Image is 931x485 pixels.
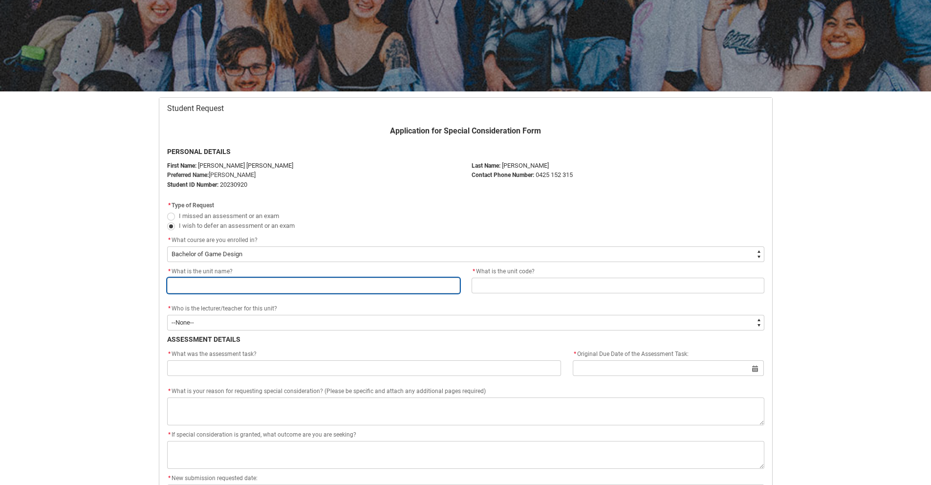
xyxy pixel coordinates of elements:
[167,181,218,188] strong: Student ID Number:
[209,171,256,178] span: [PERSON_NAME]
[167,431,356,438] span: If special consideration is granted, what outcome are you are seeking?
[168,388,171,395] abbr: required
[167,172,209,178] strong: Preferred Name:
[167,162,196,169] strong: First Name:
[167,335,240,343] b: ASSESSMENT DETAILS
[172,305,277,312] span: Who is the lecturer/teacher for this unit?
[536,171,573,178] span: 0425 152 315
[179,212,279,220] span: I missed an assessment or an exam
[172,202,214,209] span: Type of Request
[167,104,224,113] span: Student Request
[473,268,475,275] abbr: required
[574,351,576,357] abbr: required
[168,431,171,438] abbr: required
[167,351,257,357] span: What was the assessment task?
[167,180,460,190] p: 20230920
[168,202,171,209] abbr: required
[179,222,295,229] span: I wish to defer an assessment or an exam
[167,388,486,395] span: What is your reason for requesting special consideration? (Please be specific and attach any addi...
[472,172,534,178] b: Contact Phone Number:
[168,351,171,357] abbr: required
[167,148,231,155] b: PERSONAL DETAILS
[168,305,171,312] abbr: required
[168,268,171,275] abbr: required
[168,237,171,243] abbr: required
[172,237,258,243] span: What course are you enrolled in?
[573,351,689,357] span: Original Due Date of the Assessment Task:
[390,126,541,135] b: Application for Special Consideration Form
[167,268,233,275] span: What is the unit name?
[168,475,171,482] abbr: required
[472,161,764,171] p: [PERSON_NAME]
[472,268,535,275] span: What is the unit code?
[472,162,500,169] b: Last Name:
[167,161,460,171] p: [PERSON_NAME] [PERSON_NAME]
[167,475,258,482] span: New submission requested date:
